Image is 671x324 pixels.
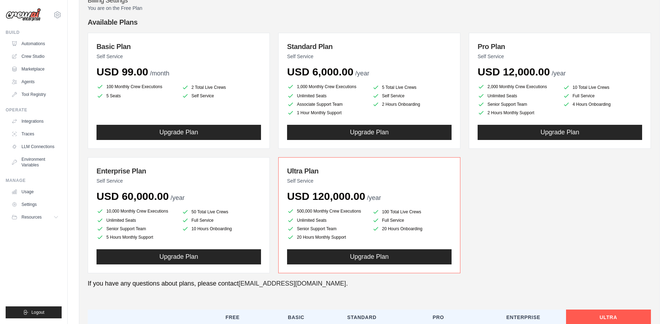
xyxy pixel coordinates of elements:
[8,76,62,87] a: Agents
[552,70,566,77] span: /year
[287,53,452,60] p: Self Service
[287,92,367,99] li: Unlimited Seats
[182,84,261,91] li: 2 Total Live Crews
[97,42,261,51] h3: Basic Plan
[478,125,642,140] button: Upgrade Plan
[238,280,346,287] a: [EMAIL_ADDRESS][DOMAIN_NAME]
[367,194,381,201] span: /year
[182,208,261,215] li: 50 Total Live Crews
[563,92,642,99] li: Full Service
[563,84,642,91] li: 10 Total Live Crews
[563,101,642,108] li: 4 Hours Onboarding
[6,30,62,35] div: Build
[97,177,261,184] p: Self Service
[478,42,642,51] h3: Pro Plan
[287,101,367,108] li: Associate Support Team
[88,279,651,288] p: If you have any questions about plans, please contact .
[372,225,452,232] li: 20 Hours Onboarding
[88,17,651,27] h4: Available Plans
[287,42,452,51] h3: Standard Plan
[97,249,261,264] button: Upgrade Plan
[97,92,176,99] li: 5 Seats
[97,217,176,224] li: Unlimited Seats
[287,190,365,202] span: USD 120,000.00
[478,82,557,91] li: 2,000 Monthly Crew Executions
[478,101,557,108] li: Senior Support Team
[478,53,642,60] p: Self Service
[182,92,261,99] li: Self Service
[97,234,176,241] li: 5 Hours Monthly Support
[287,166,452,176] h3: Ultra Plan
[8,186,62,197] a: Usage
[6,306,62,318] button: Logout
[97,53,261,60] p: Self Service
[182,217,261,224] li: Full Service
[287,217,367,224] li: Unlimited Seats
[8,199,62,210] a: Settings
[8,212,62,223] button: Resources
[372,84,452,91] li: 5 Total Live Crews
[6,107,62,113] div: Operate
[478,66,550,78] span: USD 12,000.00
[8,116,62,127] a: Integrations
[355,70,369,77] span: /year
[97,225,176,232] li: Senior Support Team
[182,225,261,232] li: 10 Hours Onboarding
[8,128,62,140] a: Traces
[97,125,261,140] button: Upgrade Plan
[287,177,452,184] p: Self Service
[170,194,185,201] span: /year
[31,310,44,315] span: Logout
[287,207,367,215] li: 500,000 Monthly Crew Executions
[97,207,176,215] li: 10,000 Monthly Crew Executions
[8,38,62,49] a: Automations
[97,190,169,202] span: USD 60,000.00
[287,109,367,116] li: 1 Hour Monthly Support
[97,166,261,176] h3: Enterprise Plan
[8,63,62,75] a: Marketplace
[372,101,452,108] li: 2 Hours Onboarding
[478,92,557,99] li: Unlimited Seats
[8,141,62,152] a: LLM Connections
[6,8,41,22] img: Logo
[97,66,148,78] span: USD 99.00
[6,178,62,183] div: Manage
[372,208,452,215] li: 100 Total Live Crews
[21,214,42,220] span: Resources
[8,154,62,171] a: Environment Variables
[287,82,367,91] li: 1,000 Monthly Crew Executions
[8,51,62,62] a: Crew Studio
[372,92,452,99] li: Self Service
[287,234,367,241] li: 20 Hours Monthly Support
[636,290,671,324] iframe: Chat Widget
[150,70,169,77] span: /month
[97,82,176,91] li: 100 Monthly Crew Executions
[287,66,353,78] span: USD 6,000.00
[287,125,452,140] button: Upgrade Plan
[478,109,557,116] li: 2 Hours Monthly Support
[372,217,452,224] li: Full Service
[287,225,367,232] li: Senior Support Team
[287,249,452,264] button: Upgrade Plan
[8,89,62,100] a: Tool Registry
[88,5,651,12] p: You are on the Free Plan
